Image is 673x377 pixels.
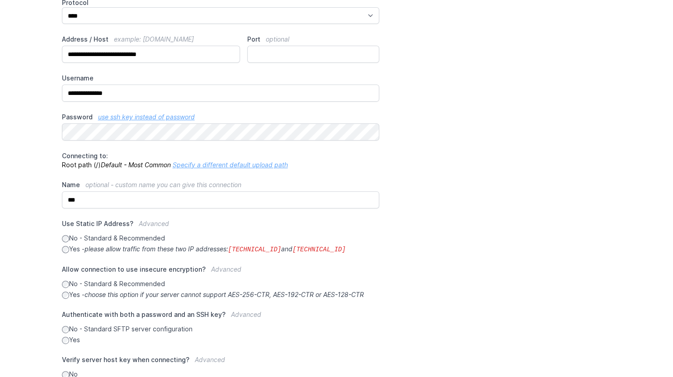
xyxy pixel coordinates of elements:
i: please allow traffic from these two IP addresses: and [85,245,346,253]
label: Yes - [62,290,380,299]
input: Yes [62,337,69,344]
label: Address / Host [62,35,240,44]
label: Username [62,74,380,83]
label: Yes [62,335,380,344]
i: Default - Most Common [101,161,171,169]
span: optional [266,35,289,43]
label: Name [62,180,380,189]
label: Password [62,113,380,122]
input: Yes -choose this option if your server cannot support AES-256-CTR, AES-192-CTR or AES-128-CTR [62,292,69,299]
label: Authenticate with both a password and an SSH key? [62,310,380,325]
span: Connecting to: [62,152,108,160]
span: example: [DOMAIN_NAME] [114,35,194,43]
span: optional - custom name you can give this connection [85,181,241,188]
span: Advanced [211,265,241,273]
label: Allow connection to use insecure encryption? [62,265,380,279]
code: [TECHNICAL_ID] [228,246,282,253]
input: No - Standard & Recommended [62,235,69,242]
span: Advanced [195,356,225,363]
label: Verify server host key when connecting? [62,355,380,370]
label: No - Standard & Recommended [62,234,380,243]
input: No - Standard & Recommended [62,281,69,288]
span: Advanced [139,220,169,227]
label: Port [247,35,379,44]
a: use ssh key instead of password [98,113,195,121]
i: choose this option if your server cannot support AES-256-CTR, AES-192-CTR or AES-128-CTR [85,291,364,298]
label: Use Static IP Address? [62,219,380,234]
input: Yes -please allow traffic from these two IP addresses:[TECHNICAL_ID]and[TECHNICAL_ID] [62,246,69,253]
input: No - Standard SFTP server configuration [62,326,69,333]
label: Yes - [62,245,380,254]
label: No - Standard SFTP server configuration [62,325,380,334]
code: [TECHNICAL_ID] [292,246,346,253]
a: Specify a different default upload path [173,161,288,169]
label: No - Standard & Recommended [62,279,380,288]
span: Advanced [231,311,261,318]
p: Root path (/) [62,151,380,170]
iframe: Drift Widget Chat Controller [628,332,662,366]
